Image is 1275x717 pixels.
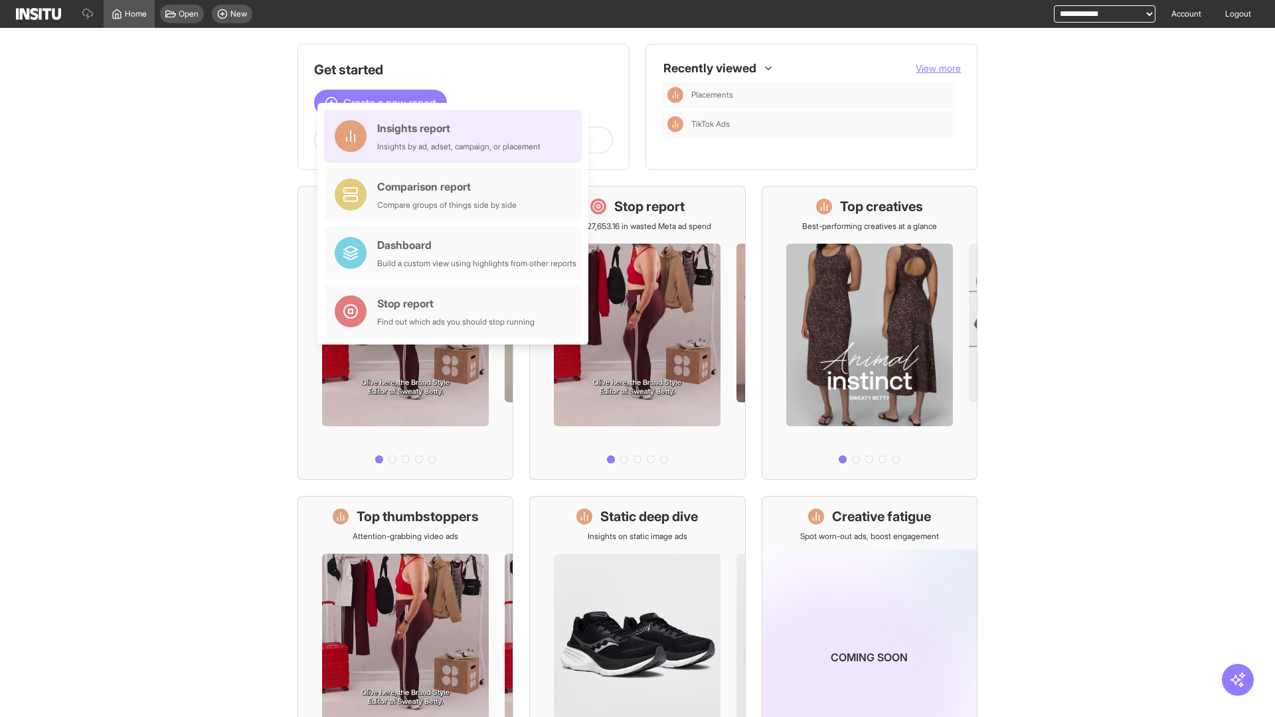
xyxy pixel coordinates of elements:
[230,9,247,19] span: New
[667,87,683,103] div: Insights
[916,62,961,75] button: View more
[588,531,687,542] p: Insights on static image ads
[314,90,447,116] button: Create a new report
[691,90,950,100] span: Placements
[179,9,199,19] span: Open
[691,119,730,129] span: TikTok Ads
[343,95,436,111] span: Create a new report
[916,62,961,74] span: View more
[353,531,458,542] p: Attention-grabbing video ads
[377,295,535,311] div: Stop report
[297,186,513,480] a: What's live nowSee all active ads instantly
[529,186,745,480] a: Stop reportSave £27,653.16 in wasted Meta ad spend
[377,179,517,195] div: Comparison report
[377,237,576,253] div: Dashboard
[377,258,576,269] div: Build a custom view using highlights from other reports
[377,200,517,210] div: Compare groups of things side by side
[16,8,61,20] img: Logo
[614,197,685,216] h1: Stop report
[840,197,923,216] h1: Top creatives
[125,9,147,19] span: Home
[314,60,613,79] h1: Get started
[691,119,950,129] span: TikTok Ads
[377,317,535,327] div: Find out which ads you should stop running
[667,116,683,132] div: Insights
[691,90,733,100] span: Placements
[563,221,711,232] p: Save £27,653.16 in wasted Meta ad spend
[600,507,698,526] h1: Static deep dive
[377,141,541,152] div: Insights by ad, adset, campaign, or placement
[802,221,937,232] p: Best-performing creatives at a glance
[357,507,479,526] h1: Top thumbstoppers
[762,186,977,480] a: Top creativesBest-performing creatives at a glance
[377,120,541,136] div: Insights report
